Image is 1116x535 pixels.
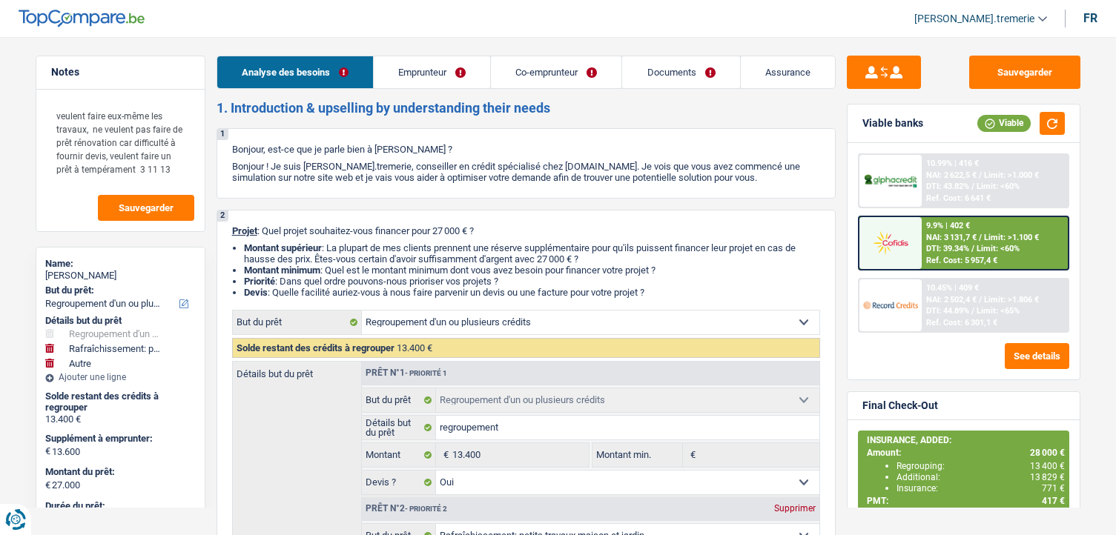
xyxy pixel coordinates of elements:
div: 10.45% | 409 € [926,283,979,293]
strong: Priorité [244,276,275,287]
span: Limit: <60% [977,244,1020,253]
div: PMT: [867,496,1065,506]
div: [PERSON_NAME] [45,270,196,282]
span: 28 000 € [1030,448,1065,458]
span: Sauvegarder [119,203,174,213]
span: / [971,244,974,253]
a: Analyse des besoins [217,56,373,88]
div: Insurance: [897,483,1065,494]
li: : Quel est le montant minimum dont vous avez besoin pour financer votre projet ? [244,265,820,276]
p: Bonjour ! Je suis [PERSON_NAME].tremerie, conseiller en crédit spécialisé chez [DOMAIN_NAME]. Je ... [232,161,820,183]
label: Montant [362,443,437,467]
div: Prêt n°2 [362,504,451,514]
label: But du prêt: [45,285,193,296]
a: Documents [622,56,739,88]
span: / [971,182,974,191]
span: DTI: 43.82% [926,182,969,191]
label: Montant du prêt: [45,466,193,478]
span: Limit: <60% [977,182,1020,191]
span: / [979,233,982,242]
label: But du prêt [362,388,437,412]
button: See details [1005,343,1069,369]
p: : Quel projet souhaitez-vous financer pour 27 000 € ? [232,225,820,236]
span: NAI: 2 622,5 € [926,170,977,180]
span: € [45,479,50,491]
div: Solde restant des crédits à regrouper [45,391,196,413]
div: 10.99% | 416 € [926,159,979,168]
label: Devis ? [362,471,437,494]
label: Détails but du prêt [362,416,437,439]
label: Durée du prêt: [45,500,193,512]
span: - Priorité 1 [405,369,447,377]
span: 13.400 € [397,342,432,353]
img: TopCompare Logo [19,10,145,27]
label: Supplément à emprunter: [45,433,193,445]
label: Détails but du prêt [233,362,361,379]
span: Solde restant des crédits à regrouper [237,342,394,353]
img: AlphaCredit [863,173,918,190]
div: 1 [217,129,228,140]
li: : La plupart de mes clients prennent une réserve supplémentaire pour qu'ils puissent financer leu... [244,242,820,265]
span: Limit: >1.000 € [984,170,1039,180]
div: Ref. Cost: 6 641 € [926,193,991,203]
div: Viable banks [862,117,923,130]
a: Assurance [741,56,835,88]
div: INSURANCE, ADDED: [867,435,1065,445]
div: 9.9% | 402 € [926,221,970,230]
li: : Dans quel ordre pouvons-nous prioriser vos projets ? [244,276,820,287]
div: Ref. Cost: 5 957,4 € [926,256,997,265]
span: 13 829 € [1030,472,1065,482]
div: Ajouter une ligne [45,372,196,382]
span: Limit: >1.806 € [984,295,1039,305]
span: € [436,443,452,467]
div: Viable [977,115,1031,131]
div: fr [1083,11,1097,25]
div: 13.400 € [45,413,196,425]
img: Cofidis [863,229,918,256]
div: Regrouping: [897,461,1065,471]
span: € [45,445,50,457]
span: 771 € [1042,483,1065,494]
label: Montant min. [592,443,683,467]
span: [PERSON_NAME].tremerie [914,13,1034,25]
button: Sauvegarder [969,56,1080,89]
li: : Quelle facilité auriez-vous à nous faire parvenir un devis ou une facture pour votre projet ? [244,287,820,298]
span: € [683,443,699,467]
span: Projet [232,225,257,236]
div: Ref. Cost: 6 301,1 € [926,318,997,328]
div: Détails but du prêt [45,315,196,327]
span: NAI: 2 502,4 € [926,295,977,305]
div: Amount: [867,448,1065,458]
span: 417 € [1042,496,1065,506]
span: Limit: >1.100 € [984,233,1039,242]
span: DTI: 39.34% [926,244,969,253]
strong: Montant supérieur [244,242,322,253]
div: Supprimer [770,504,819,513]
span: 13 400 € [1030,461,1065,471]
span: - Priorité 2 [405,505,447,513]
h5: Notes [51,66,190,79]
a: Emprunteur [374,56,490,88]
span: Limit: <65% [977,306,1020,316]
div: Additional: [897,472,1065,482]
span: DTI: 44.89% [926,306,969,316]
span: / [979,170,982,180]
button: Sauvegarder [98,195,194,221]
a: Co-emprunteur [491,56,621,88]
div: Prêt n°1 [362,368,451,378]
img: Record Credits [863,291,918,319]
h2: 1. Introduction & upselling by understanding their needs [217,100,836,116]
span: / [979,295,982,305]
span: NAI: 3 131,7 € [926,233,977,242]
span: / [971,306,974,316]
strong: Montant minimum [244,265,320,276]
span: Devis [244,287,268,298]
div: Name: [45,258,196,270]
div: Final Check-Out [862,399,938,412]
div: 2 [217,210,228,222]
p: Bonjour, est-ce que je parle bien à [PERSON_NAME] ? [232,144,820,155]
label: But du prêt [233,310,362,334]
a: [PERSON_NAME].tremerie [902,7,1047,31]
